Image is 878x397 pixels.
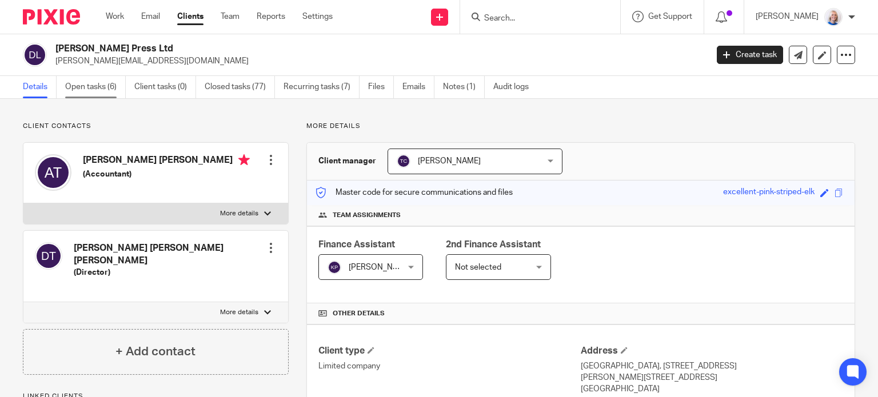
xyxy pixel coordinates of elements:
input: Search [483,14,586,24]
p: More details [306,122,855,131]
img: svg%3E [23,43,47,67]
span: [PERSON_NAME] [418,157,481,165]
img: svg%3E [35,154,71,191]
a: Emails [402,76,434,98]
a: Team [221,11,240,22]
a: Reports [257,11,285,22]
p: [GEOGRAPHIC_DATA], [STREET_ADDRESS] [581,360,843,372]
p: Limited company [318,360,581,372]
span: Other details [333,309,385,318]
a: Files [368,76,394,98]
p: [GEOGRAPHIC_DATA] [581,383,843,395]
img: svg%3E [328,260,341,274]
a: Details [23,76,57,98]
h2: [PERSON_NAME] Press Ltd [55,43,571,55]
span: Get Support [648,13,692,21]
span: Finance Assistant [318,240,395,249]
span: [PERSON_NAME] [349,263,412,271]
a: Audit logs [493,76,537,98]
p: Client contacts [23,122,289,131]
a: Create task [717,46,783,64]
h4: [PERSON_NAME] [PERSON_NAME] [PERSON_NAME] [74,242,265,267]
a: Open tasks (6) [65,76,126,98]
img: Pixie [23,9,80,25]
a: Email [141,11,160,22]
a: Clients [177,11,203,22]
span: Not selected [455,263,501,271]
img: svg%3E [35,242,62,270]
p: Master code for secure communications and files [316,187,513,198]
img: Low%20Res%20-%20Your%20Support%20Team%20-5.jpg [824,8,843,26]
h4: [PERSON_NAME] [PERSON_NAME] [83,154,250,169]
a: Client tasks (0) [134,76,196,98]
span: Team assignments [333,211,401,220]
a: Work [106,11,124,22]
h3: Client manager [318,155,376,167]
p: [PERSON_NAME][STREET_ADDRESS] [581,372,843,383]
h4: + Add contact [115,343,195,360]
p: [PERSON_NAME] [756,11,819,22]
span: 2nd Finance Assistant [446,240,541,249]
p: More details [220,308,258,317]
h5: (Accountant) [83,169,250,180]
a: Recurring tasks (7) [284,76,360,98]
div: excellent-pink-striped-elk [723,186,815,199]
i: Primary [238,154,250,166]
a: Settings [302,11,333,22]
h5: (Director) [74,267,265,278]
p: More details [220,209,258,218]
img: svg%3E [397,154,410,168]
a: Notes (1) [443,76,485,98]
h4: Address [581,345,843,357]
a: Closed tasks (77) [205,76,275,98]
h4: Client type [318,345,581,357]
p: [PERSON_NAME][EMAIL_ADDRESS][DOMAIN_NAME] [55,55,700,67]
